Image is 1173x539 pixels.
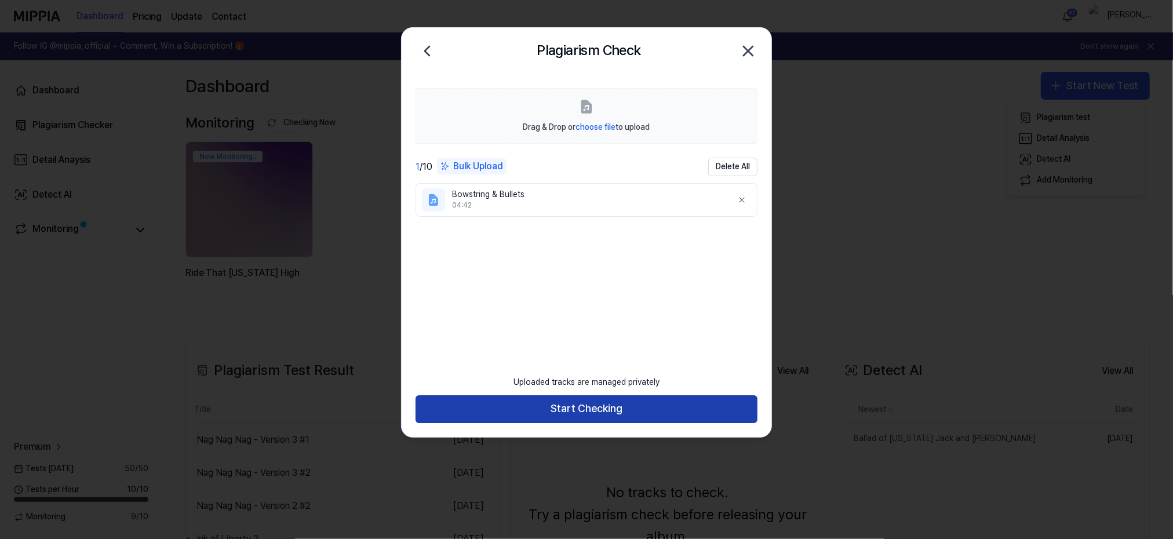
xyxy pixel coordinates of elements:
div: Bowstring & Bullets [452,189,723,201]
div: 04:42 [452,201,723,210]
button: Bulk Upload [437,158,507,175]
button: Start Checking [416,395,757,423]
div: Uploaded tracks are managed privately [507,370,666,395]
span: Drag & Drop or to upload [523,122,650,132]
div: / 10 [416,160,432,174]
button: Delete All [708,158,757,176]
span: 1 [416,161,420,172]
h2: Plagiarism Check [537,39,640,61]
span: choose file [576,122,616,132]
